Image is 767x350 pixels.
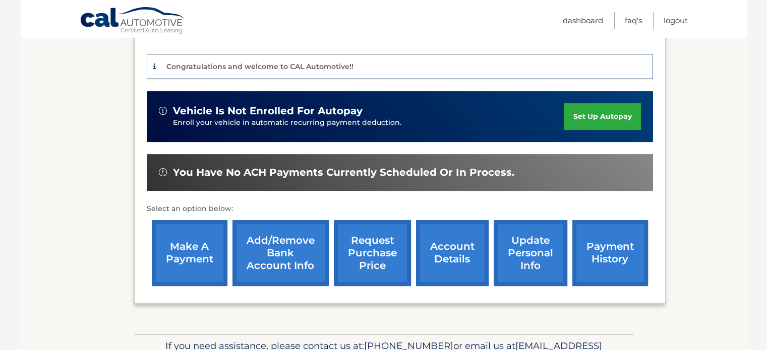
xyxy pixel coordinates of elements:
p: Select an option below: [147,203,653,215]
p: Enroll your vehicle in automatic recurring payment deduction. [173,117,564,128]
span: You have no ACH payments currently scheduled or in process. [173,166,514,179]
a: Logout [664,12,688,29]
a: Dashboard [563,12,603,29]
span: vehicle is not enrolled for autopay [173,105,363,117]
a: set up autopay [564,103,640,130]
a: make a payment [152,220,227,286]
a: account details [416,220,489,286]
p: Congratulations and welcome to CAL Automotive!! [166,62,353,71]
a: FAQ's [625,12,642,29]
img: alert-white.svg [159,168,167,176]
img: alert-white.svg [159,107,167,115]
a: Cal Automotive [80,7,186,36]
a: Add/Remove bank account info [232,220,329,286]
a: payment history [572,220,648,286]
a: request purchase price [334,220,411,286]
a: update personal info [494,220,567,286]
